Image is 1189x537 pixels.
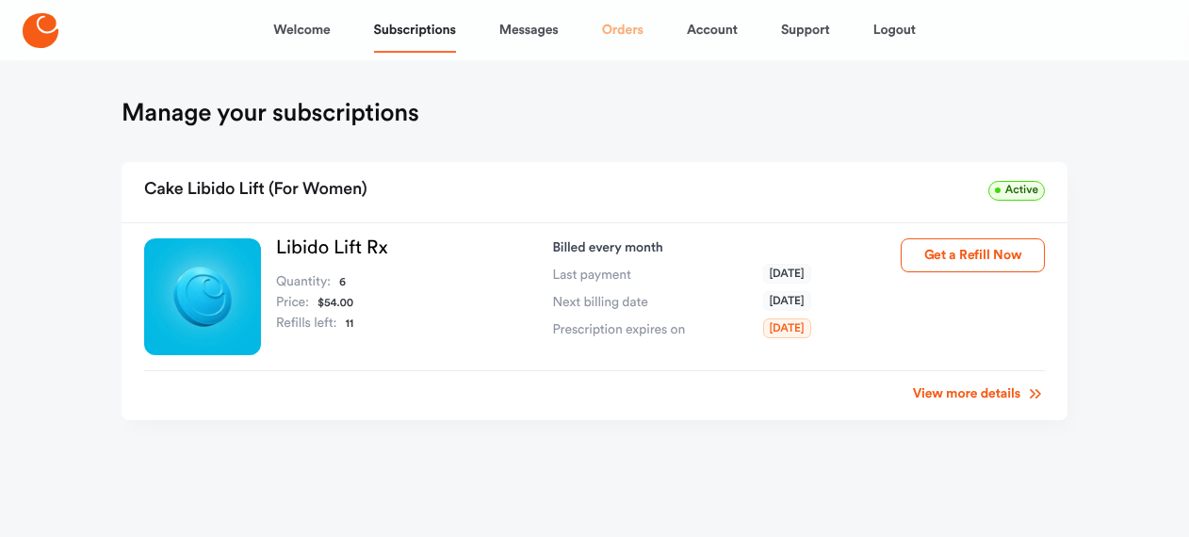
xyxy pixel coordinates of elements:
[553,266,631,285] span: Last payment
[318,293,353,314] dd: $54.00
[901,238,1045,272] button: Get a Refill Now
[144,238,261,355] img: Libido Lift Rx
[913,384,1045,403] a: View more details
[276,238,388,257] a: Libido Lift Rx
[553,238,871,257] p: Billed every month
[988,181,1045,201] span: Active
[276,272,331,293] dt: Quantity:
[345,314,353,334] dd: 11
[122,98,419,128] h1: Manage your subscriptions
[276,293,309,314] dt: Price:
[273,8,330,53] a: Welcome
[374,8,456,53] a: Subscriptions
[553,293,648,312] span: Next billing date
[553,320,686,339] span: Prescription expires on
[763,291,811,311] span: [DATE]
[276,314,336,334] dt: Refills left:
[144,173,367,207] h2: Cake Libido Lift (for Women)
[781,8,830,53] a: Support
[763,264,811,284] span: [DATE]
[687,8,738,53] a: Account
[499,8,559,53] a: Messages
[602,8,643,53] a: Orders
[873,8,916,53] a: Logout
[763,318,811,338] span: [DATE]
[339,272,346,293] dd: 6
